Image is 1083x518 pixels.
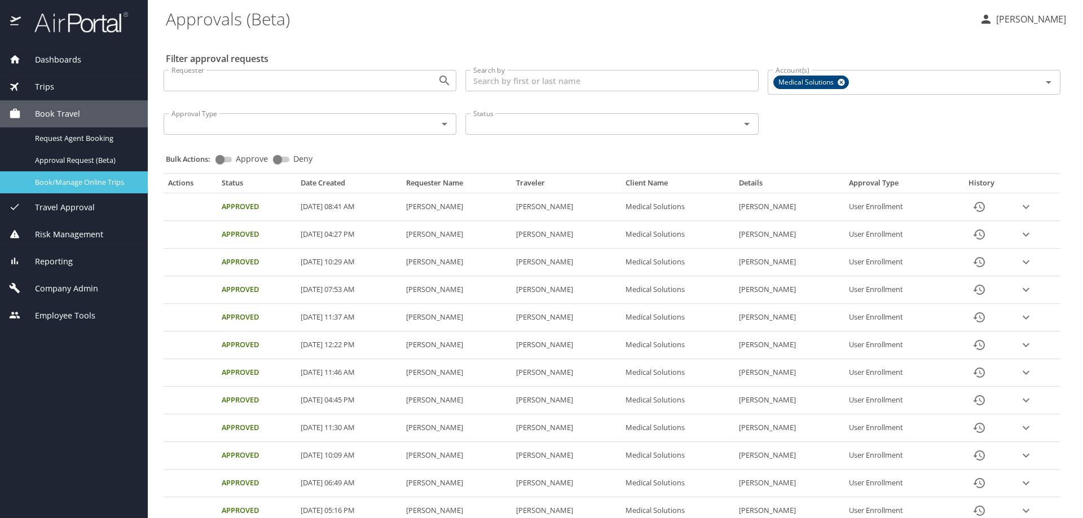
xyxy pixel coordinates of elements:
[966,304,993,331] button: History
[734,470,844,497] td: [PERSON_NAME]
[966,387,993,414] button: History
[296,249,402,276] td: [DATE] 10:29 AM
[621,221,734,249] td: Medical Solutions
[22,11,128,33] img: airportal-logo.png
[402,359,512,387] td: [PERSON_NAME]
[844,221,950,249] td: User Enrollment
[35,177,134,188] span: Book/Manage Online Trips
[739,116,755,132] button: Open
[1018,281,1034,298] button: expand row
[844,331,950,359] td: User Enrollment
[966,193,993,220] button: History
[164,178,217,193] th: Actions
[402,221,512,249] td: [PERSON_NAME]
[21,282,98,295] span: Company Admin
[296,359,402,387] td: [DATE] 11:46 AM
[773,76,849,89] div: Medical Solutions
[966,359,993,386] button: History
[402,193,512,221] td: [PERSON_NAME]
[296,221,402,249] td: [DATE] 04:27 PM
[734,304,844,331] td: [PERSON_NAME]
[734,387,844,414] td: [PERSON_NAME]
[21,81,54,93] span: Trips
[966,249,993,276] button: History
[1018,254,1034,271] button: expand row
[296,442,402,470] td: [DATE] 10:09 AM
[236,155,268,163] span: Approve
[35,155,134,166] span: Approval Request (Beta)
[465,70,758,91] input: Search by first or last name
[1018,226,1034,243] button: expand row
[844,414,950,442] td: User Enrollment
[217,442,296,470] td: Approved
[512,359,622,387] td: [PERSON_NAME]
[512,221,622,249] td: [PERSON_NAME]
[621,276,734,304] td: Medical Solutions
[512,442,622,470] td: [PERSON_NAME]
[512,193,622,221] td: [PERSON_NAME]
[293,155,312,163] span: Deny
[402,414,512,442] td: [PERSON_NAME]
[512,331,622,359] td: [PERSON_NAME]
[21,108,80,120] span: Book Travel
[166,154,219,164] p: Bulk Actions:
[21,228,103,241] span: Risk Management
[1018,392,1034,409] button: expand row
[734,221,844,249] td: [PERSON_NAME]
[217,359,296,387] td: Approved
[512,276,622,304] td: [PERSON_NAME]
[512,304,622,331] td: [PERSON_NAME]
[217,249,296,276] td: Approved
[621,178,734,193] th: Client Name
[512,249,622,276] td: [PERSON_NAME]
[966,414,993,441] button: History
[734,249,844,276] td: [PERSON_NAME]
[217,331,296,359] td: Approved
[844,442,950,470] td: User Enrollment
[621,387,734,414] td: Medical Solutions
[621,304,734,331] td: Medical Solutions
[296,414,402,442] td: [DATE] 11:30 AM
[217,193,296,221] td: Approved
[217,221,296,249] td: Approved
[512,414,622,442] td: [PERSON_NAME]
[993,12,1066,26] p: [PERSON_NAME]
[621,470,734,497] td: Medical Solutions
[512,470,622,497] td: [PERSON_NAME]
[402,304,512,331] td: [PERSON_NAME]
[734,276,844,304] td: [PERSON_NAME]
[217,470,296,497] td: Approved
[217,414,296,442] td: Approved
[217,178,296,193] th: Status
[621,359,734,387] td: Medical Solutions
[1018,419,1034,436] button: expand row
[966,470,993,497] button: History
[217,387,296,414] td: Approved
[402,442,512,470] td: [PERSON_NAME]
[975,9,1071,29] button: [PERSON_NAME]
[844,304,950,331] td: User Enrollment
[1018,337,1034,353] button: expand row
[1018,447,1034,464] button: expand row
[402,178,512,193] th: Requester Name
[966,331,993,358] button: History
[217,276,296,304] td: Approved
[166,1,970,36] h1: Approvals (Beta)
[296,276,402,304] td: [DATE] 07:53 AM
[844,249,950,276] td: User Enrollment
[402,249,512,276] td: [PERSON_NAME]
[734,359,844,387] td: [PERSON_NAME]
[512,387,622,414] td: [PERSON_NAME]
[734,442,844,470] td: [PERSON_NAME]
[844,193,950,221] td: User Enrollment
[402,387,512,414] td: [PERSON_NAME]
[844,178,950,193] th: Approval Type
[844,470,950,497] td: User Enrollment
[734,193,844,221] td: [PERSON_NAME]
[512,178,622,193] th: Traveler
[1018,475,1034,492] button: expand row
[21,255,73,268] span: Reporting
[621,331,734,359] td: Medical Solutions
[774,77,840,88] span: Medical Solutions
[844,387,950,414] td: User Enrollment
